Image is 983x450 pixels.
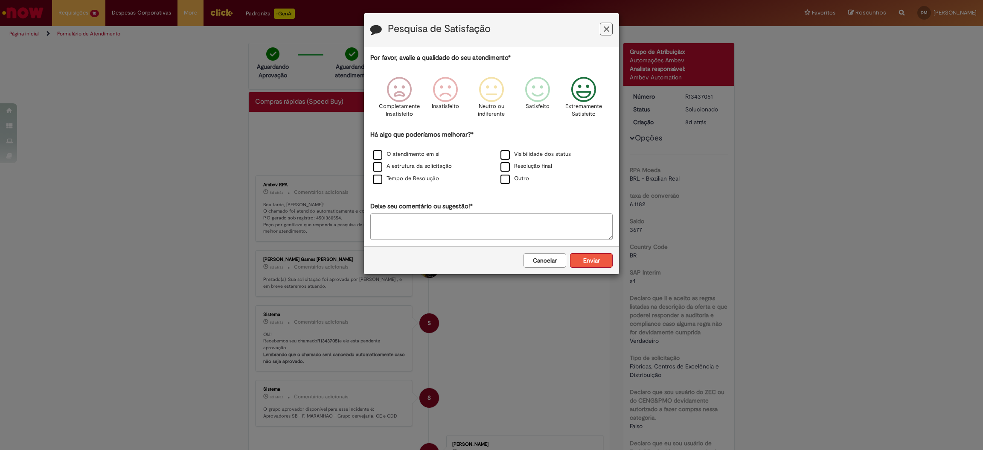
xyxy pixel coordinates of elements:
[565,102,602,118] p: Extremamente Satisfeito
[424,70,467,129] div: Insatisfeito
[562,70,605,129] div: Extremamente Satisfeito
[523,253,566,268] button: Cancelar
[432,102,459,111] p: Insatisfeito
[377,70,421,129] div: Completamente Insatisfeito
[500,175,529,183] label: Outro
[570,253,613,268] button: Enviar
[373,175,439,183] label: Tempo de Resolução
[500,162,552,170] label: Resolução final
[373,150,439,158] label: O atendimento em si
[500,150,571,158] label: Visibilidade dos status
[370,130,613,185] div: Há algo que poderíamos melhorar?*
[370,202,473,211] label: Deixe seu comentário ou sugestão!*
[388,23,491,35] label: Pesquisa de Satisfação
[526,102,550,111] p: Satisfeito
[379,102,420,118] p: Completamente Insatisfeito
[470,70,513,129] div: Neutro ou indiferente
[370,53,511,62] label: Por favor, avalie a qualidade do seu atendimento*
[373,162,452,170] label: A estrutura da solicitação
[476,102,507,118] p: Neutro ou indiferente
[516,70,559,129] div: Satisfeito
